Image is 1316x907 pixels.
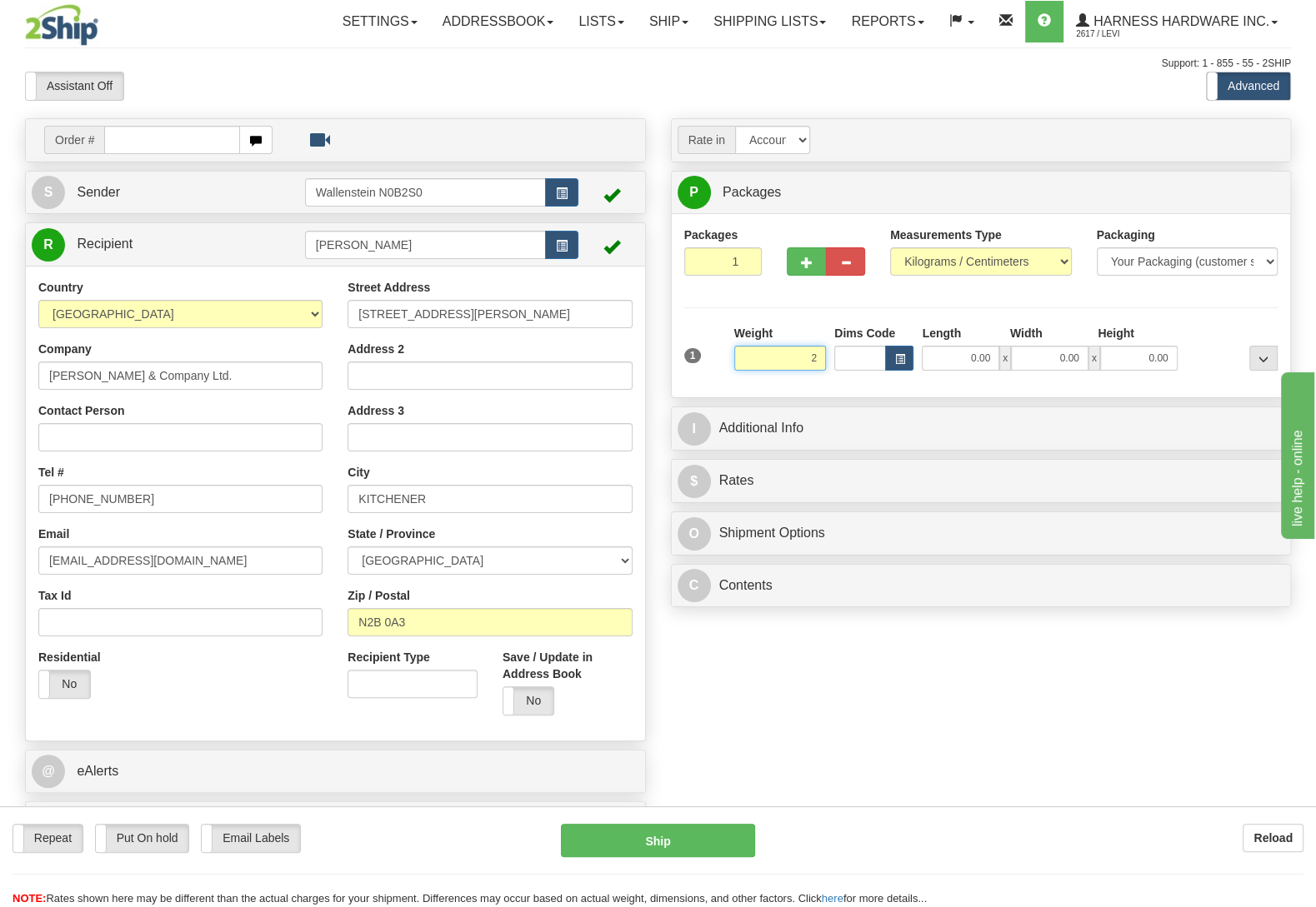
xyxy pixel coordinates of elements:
label: Repeat [13,825,83,852]
img: logo2617.jpg [25,4,98,46]
a: Harness Hardware Inc. 2617 / Levi [1063,1,1290,42]
span: @ [32,755,65,788]
div: live help - online [13,10,154,30]
label: No [39,670,90,698]
a: OShipment Options [678,516,1285,551]
label: Packages [684,227,738,243]
label: Save / Update in Address Book [503,649,633,682]
label: No [503,687,554,715]
label: Company [38,341,92,357]
div: Support: 1 - 855 - 55 - 2SHIP [25,57,1291,71]
label: Dims Code [834,325,895,341]
iframe: chat widget [1278,368,1314,538]
a: @ eAlerts [32,755,639,789]
label: City [348,464,369,481]
a: CContents [678,569,1285,603]
a: R Recipient [32,227,274,262]
a: Lists [566,1,636,42]
span: Order # [44,126,104,154]
span: 2617 / Levi [1076,26,1201,42]
label: Street Address [348,279,430,296]
button: Reload [1243,824,1303,852]
span: S [32,176,65,209]
label: Email Labels [202,825,300,852]
label: Packaging [1097,227,1155,243]
span: x [999,346,1011,371]
label: Weight [734,325,773,341]
b: Reload [1253,831,1293,845]
span: Recipient [77,237,133,251]
a: P Packages [678,176,1285,210]
span: P [678,176,711,209]
span: I [678,412,711,446]
span: C [678,569,711,602]
label: Height [1098,325,1134,341]
a: IAdditional Info [678,411,1285,446]
span: eAlerts [77,764,118,778]
label: Advanced [1207,72,1290,100]
input: Sender Id [305,178,546,207]
span: Packages [723,185,781,199]
label: Length [922,325,961,341]
a: S Sender [32,176,305,210]
label: Contact Person [38,402,124,419]
span: Rate in [678,126,735,154]
label: Tax Id [38,587,71,604]
label: State / Province [348,526,435,542]
a: Settings [330,1,430,42]
span: x [1088,346,1100,371]
a: Shipping lists [701,1,838,42]
input: Enter a location [348,300,632,328]
label: Assistant Off [26,72,123,100]
label: Address 3 [348,402,404,419]
a: Ship [637,1,701,42]
span: $ [678,465,711,498]
span: Sender [77,185,120,199]
div: ... [1249,346,1278,371]
button: Ship [561,824,755,857]
a: $Rates [678,464,1285,498]
label: Tel # [38,464,64,481]
label: Residential [38,649,101,665]
a: Reports [838,1,936,42]
label: Recipient Type [348,649,430,665]
label: Measurements Type [890,227,1002,243]
label: Width [1010,325,1043,341]
a: Addressbook [430,1,567,42]
span: 1 [684,348,702,363]
label: Country [38,279,83,296]
label: Email [38,526,69,542]
input: Recipient Id [305,231,546,259]
span: NOTE: [13,892,46,905]
label: Address 2 [348,341,404,357]
span: R [32,228,65,262]
label: Put On hold [96,825,189,852]
a: here [822,892,843,905]
label: Zip / Postal [348,587,410,604]
span: Harness Hardware Inc. [1089,14,1269,28]
span: O [678,517,711,551]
